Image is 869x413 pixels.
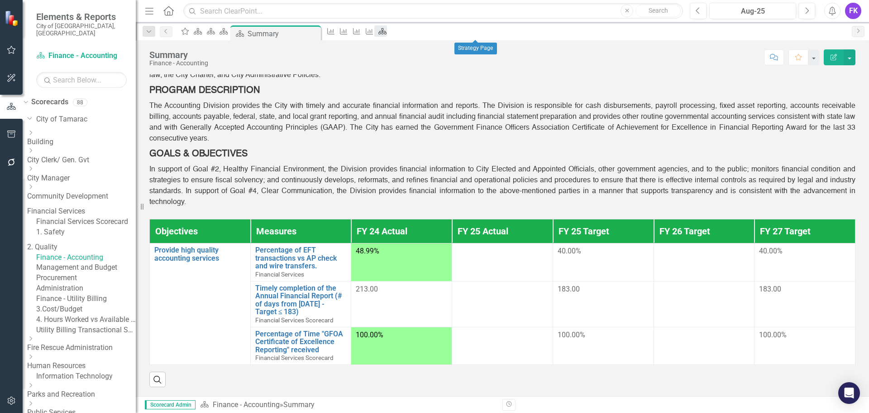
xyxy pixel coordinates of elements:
[36,283,136,294] a: Administration
[149,60,208,67] div: Finance - Accounting
[759,247,783,255] span: 40.00%
[145,400,196,409] span: Scorecard Admin
[31,97,68,107] a: Scorecards
[27,343,136,353] a: Fire Rescue Administration
[27,361,136,371] a: Human Resources
[149,102,855,142] span: The Accounting Division provides the City with timely and accurate financial information and repo...
[36,315,136,325] a: 4. Hours Worked vs Available hours
[356,285,378,293] span: 213.00
[250,327,351,364] td: Double-Click to Edit Right Click for Context Menu
[845,3,861,19] button: FK
[27,206,136,217] a: Financial Services
[356,247,379,255] span: 48.99%
[36,22,127,37] small: City of [GEOGRAPHIC_DATA], [GEOGRAPHIC_DATA]
[27,155,136,165] a: City Clerk/ Gen. Gvt
[149,86,260,95] strong: PROGRAM DESCRIPTION
[255,271,304,278] span: Financial Services
[200,400,496,410] div: »
[248,28,319,39] div: Summary
[27,242,136,253] a: 2. Quality
[73,98,87,106] div: 88
[36,273,136,283] a: Procurement
[36,217,136,227] a: Financial Services Scorecard
[36,294,136,304] a: Finance - Utility Billing
[255,246,347,270] a: Percentage of EFT transactions vs AP check and wire transfers.
[36,72,127,88] input: Search Below...
[36,371,136,382] a: Information Technology
[250,243,351,281] td: Double-Click to Edit Right Click for Context Menu
[149,61,855,79] span: To provide the City with accurate, concise, and timely internal and external financial informatio...
[27,191,136,202] a: Community Development
[356,330,383,339] span: 100.00%
[255,316,334,324] span: Financial Services Scorecard
[36,11,127,22] span: Elements & Reports
[558,247,581,255] span: 40.00%
[27,137,136,147] a: Building
[255,354,334,361] span: Financial Services Scorecard
[709,3,796,19] button: Aug-25
[150,243,251,365] td: Double-Click to Edit Right Click for Context Menu
[27,389,136,400] a: Parks and Recreation
[36,114,136,125] a: City of Tamarac
[558,285,580,293] span: 183.00
[5,10,20,26] img: ClearPoint Strategy
[759,330,787,339] span: 100.00%
[759,285,781,293] span: 183.00
[36,51,127,61] a: Finance - Accounting
[36,262,136,273] a: Management and Budget
[649,7,668,14] span: Search
[250,281,351,327] td: Double-Click to Edit Right Click for Context Menu
[558,330,585,339] span: 100.00%
[36,304,136,315] a: 3.Cost/Budget
[255,284,347,316] a: Timely completion of the Annual Financial Report (# of days from [DATE] - Target ≤ 183)
[149,50,208,60] div: Summary
[36,227,136,238] a: 1. Safety
[149,166,855,206] span: In support of Goal #2, Healthy Financial Environment, the Division provides financial information...
[36,253,136,263] a: Finance - Accounting
[712,6,793,17] div: Aug-25
[838,382,860,404] div: Open Intercom Messenger
[183,3,683,19] input: Search ClearPoint...
[149,150,248,159] strong: GOALS & OBJECTIVES
[36,325,136,335] a: Utility Billing Transactional Survey
[213,400,280,409] a: Finance - Accounting
[635,5,681,17] button: Search
[283,400,315,409] div: Summary
[255,330,347,354] a: Percentage of Time "GFOA Certificate of Excellence Reporting" received
[454,43,497,54] div: Strategy Page
[154,246,246,262] a: Provide high quality accounting services
[27,173,136,184] a: City Manager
